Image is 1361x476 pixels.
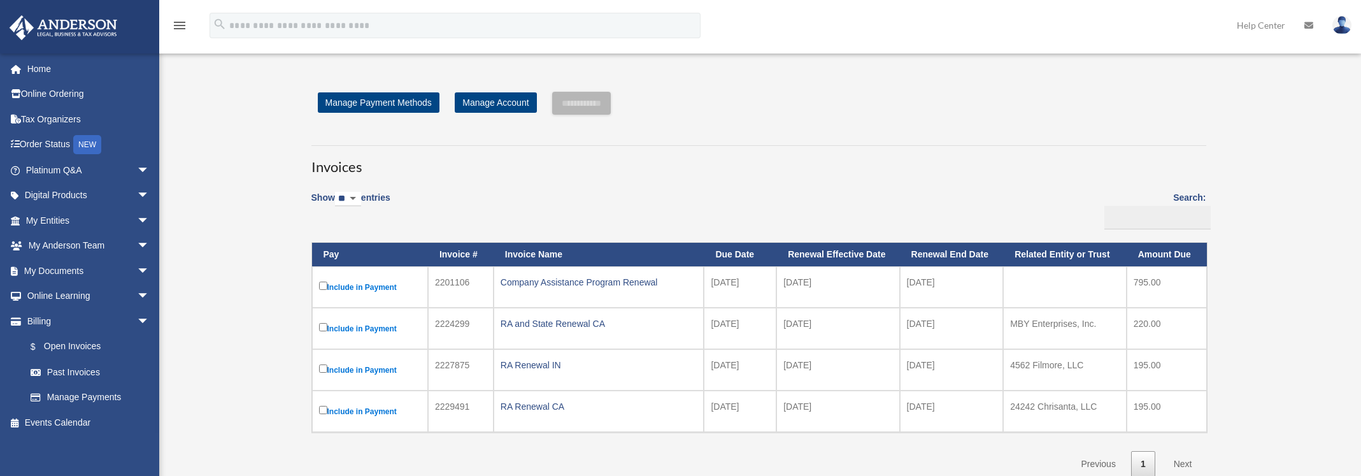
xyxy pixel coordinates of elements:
[9,284,169,309] a: Online Learningarrow_drop_down
[776,266,899,308] td: [DATE]
[319,321,421,336] label: Include in Payment
[1104,206,1211,230] input: Search:
[1003,391,1126,432] td: 24242 Chrisanta, LLC
[9,183,169,208] a: Digital Productsarrow_drop_down
[9,132,169,158] a: Order StatusNEW
[900,266,1004,308] td: [DATE]
[428,391,494,432] td: 2229491
[137,233,162,259] span: arrow_drop_down
[137,183,162,209] span: arrow_drop_down
[9,233,169,259] a: My Anderson Teamarrow_drop_down
[335,192,361,206] select: Showentries
[312,243,428,266] th: Pay: activate to sort column descending
[776,349,899,391] td: [DATE]
[172,22,187,33] a: menu
[38,339,44,355] span: $
[213,17,227,31] i: search
[428,243,494,266] th: Invoice #: activate to sort column ascending
[704,266,776,308] td: [DATE]
[311,190,390,219] label: Show entries
[18,385,162,410] a: Manage Payments
[9,208,169,233] a: My Entitiesarrow_drop_down
[9,56,169,82] a: Home
[494,243,704,266] th: Invoice Name: activate to sort column ascending
[776,308,899,349] td: [DATE]
[318,92,439,113] a: Manage Payment Methods
[18,359,162,385] a: Past Invoices
[311,145,1206,177] h3: Invoices
[319,279,421,295] label: Include in Payment
[1127,391,1207,432] td: 195.00
[900,308,1004,349] td: [DATE]
[704,391,776,432] td: [DATE]
[501,315,697,333] div: RA and State Renewal CA
[501,273,697,291] div: Company Assistance Program Renewal
[319,282,327,290] input: Include in Payment
[319,362,421,378] label: Include in Payment
[6,15,121,40] img: Anderson Advisors Platinum Portal
[428,266,494,308] td: 2201106
[137,258,162,284] span: arrow_drop_down
[9,157,169,183] a: Platinum Q&Aarrow_drop_down
[319,403,421,419] label: Include in Payment
[1127,266,1207,308] td: 795.00
[428,349,494,391] td: 2227875
[319,364,327,373] input: Include in Payment
[776,391,899,432] td: [DATE]
[137,157,162,184] span: arrow_drop_down
[501,356,697,374] div: RA Renewal IN
[900,349,1004,391] td: [DATE]
[319,323,327,331] input: Include in Payment
[9,410,169,435] a: Events Calendar
[9,308,162,334] a: Billingarrow_drop_down
[1127,308,1207,349] td: 220.00
[137,284,162,310] span: arrow_drop_down
[1127,243,1207,266] th: Amount Due: activate to sort column ascending
[1127,349,1207,391] td: 195.00
[704,243,776,266] th: Due Date: activate to sort column ascending
[455,92,536,113] a: Manage Account
[776,243,899,266] th: Renewal Effective Date: activate to sort column ascending
[900,243,1004,266] th: Renewal End Date: activate to sort column ascending
[137,208,162,234] span: arrow_drop_down
[9,82,169,107] a: Online Ordering
[9,258,169,284] a: My Documentsarrow_drop_down
[172,18,187,33] i: menu
[900,391,1004,432] td: [DATE]
[1003,349,1126,391] td: 4562 Filmore, LLC
[18,334,156,360] a: $Open Invoices
[501,398,697,415] div: RA Renewal CA
[1332,16,1351,34] img: User Pic
[73,135,101,154] div: NEW
[1003,243,1126,266] th: Related Entity or Trust: activate to sort column ascending
[319,406,327,414] input: Include in Payment
[137,308,162,335] span: arrow_drop_down
[704,349,776,391] td: [DATE]
[1100,190,1206,229] label: Search:
[1003,308,1126,349] td: MBY Enterprises, Inc.
[428,308,494,349] td: 2224299
[9,106,169,132] a: Tax Organizers
[704,308,776,349] td: [DATE]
